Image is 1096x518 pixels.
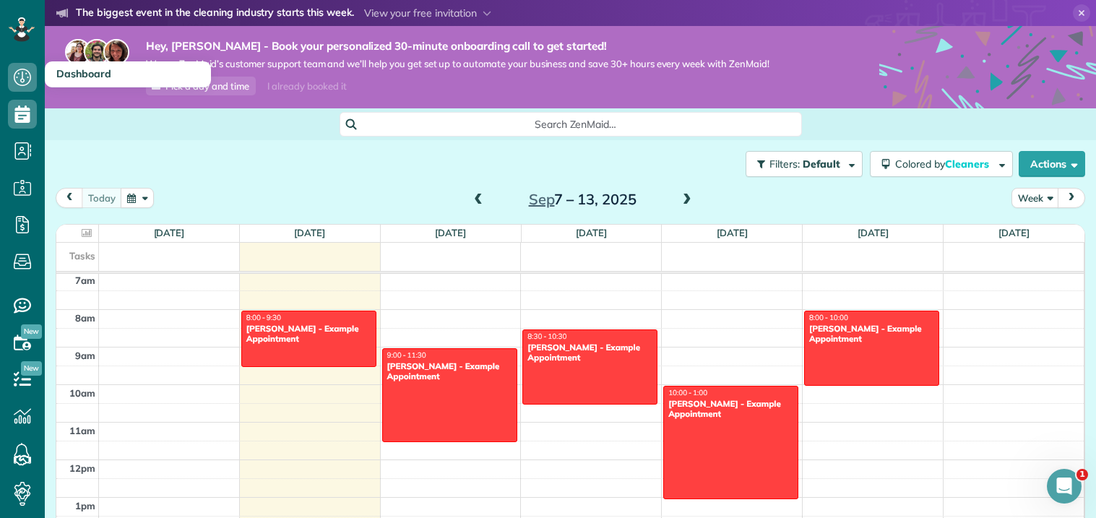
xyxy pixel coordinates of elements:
span: 8:00 - 9:30 [246,313,281,322]
div: Add your first cleaner [56,217,245,231]
span: Home [21,421,51,431]
a: [DATE] [435,227,466,238]
button: Week [1011,188,1059,207]
button: Colored byCleaners [870,151,1013,177]
h1: Tasks [123,7,169,31]
span: 8:30 - 10:30 [527,332,566,341]
div: [PERSON_NAME] - Example Appointment [387,361,513,382]
strong: Hey, [PERSON_NAME] - Book your personalized 30-minute onboarding call to get started! [146,39,769,53]
span: New [21,361,42,376]
span: 7am [75,275,95,286]
a: [DATE] [717,227,748,238]
span: 10am [69,387,95,399]
div: Amar from ZenMaid [110,121,207,135]
span: 8am [75,312,95,324]
button: next [1058,188,1085,207]
div: Close [254,6,280,32]
button: Tasks [217,385,289,443]
div: Experience how you can manage your cleaners and their availability. [56,241,251,271]
div: [PERSON_NAME] - Example Appointment [246,324,372,345]
button: Filters: Default [746,151,863,177]
a: [DATE] [998,227,1030,238]
a: [DATE] [858,227,889,238]
span: Colored by [895,157,994,170]
button: Messages [72,385,144,443]
h2: 7 – 13, 2025 [492,191,673,207]
div: Run your business like a Pro, [20,56,269,108]
span: Default [803,157,841,170]
div: [PERSON_NAME] - Example Appointment [527,342,653,363]
span: Tasks [69,250,95,262]
span: 9am [75,350,95,361]
span: 1pm [75,500,95,511]
span: 10:00 - 1:00 [668,388,707,397]
button: today [82,188,122,207]
iframe: Intercom live chat [1047,469,1082,504]
span: Tasks [237,421,268,431]
a: [DATE] [294,227,325,238]
img: Profile image for Amar [81,116,104,139]
img: michelle-19f622bdf1676172e81f8f8fba1fb50e276960ebfe0243fe18214015130c80e4.jpg [103,39,129,65]
div: I already booked it [259,77,355,95]
span: We are ZenMaid’s customer support team and we’ll help you get set up to automate your business an... [146,58,769,70]
div: 1Add your first cleaner [27,212,262,235]
span: Sep [529,190,555,208]
a: Filters: Default [738,151,863,177]
span: 9:00 - 11:30 [387,350,426,360]
span: 11am [69,425,95,436]
a: [DATE] [154,227,185,238]
p: About 10 minutes [184,155,275,170]
strong: The biggest event in the cleaning industry starts this week. [76,6,354,22]
button: Actions [1019,151,1085,177]
button: Mark as completed [56,341,167,356]
div: [PERSON_NAME] - Example Appointment [808,324,935,345]
span: Help [169,421,192,431]
button: Help [144,385,217,443]
span: New [21,324,42,339]
span: 1 [1076,469,1088,480]
span: Dashboard [56,67,111,80]
img: jorge-587dff0eeaa6aab1f244e6dc62b8924c3b6ad411094392a53c71c6c4a576187d.jpg [84,39,110,65]
button: prev [56,188,83,207]
div: [PERSON_NAME] - Example Appointment [668,399,794,420]
img: maria-72a9807cf96188c08ef61303f053569d2e2a8a1cde33d635c8a3ac13582a053d.jpg [65,39,91,65]
a: [DATE] [576,227,607,238]
p: 9 steps [14,155,51,170]
span: 12pm [69,462,95,474]
span: Messages [84,421,134,431]
span: Cleaners [945,157,991,170]
div: Add cleaner [56,271,251,311]
span: Filters: [769,157,800,170]
a: Add cleaner [56,282,147,311]
span: 8:00 - 10:00 [809,313,848,322]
